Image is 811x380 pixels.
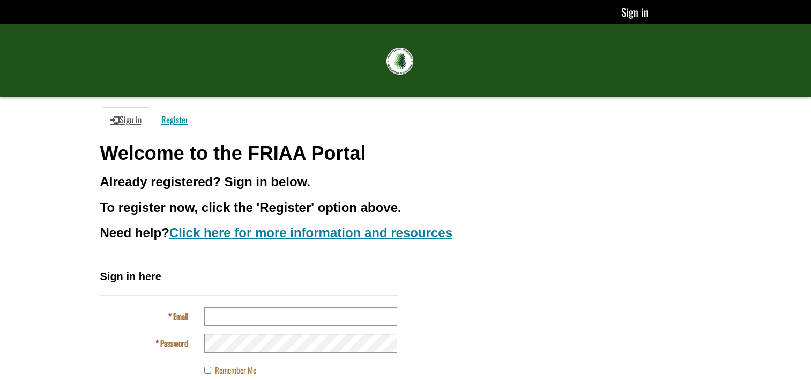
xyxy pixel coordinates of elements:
[204,367,211,374] input: Remember Me
[100,226,711,240] h3: Need help?
[386,48,413,75] img: FRIAA Submissions Portal
[621,4,649,20] a: Sign in
[102,107,150,132] a: Sign in
[100,143,711,164] h1: Welcome to the FRIAA Portal
[153,107,197,132] a: Register
[160,337,188,349] span: Password
[215,364,256,376] span: Remember Me
[100,175,711,189] h3: Already registered? Sign in below.
[169,225,452,240] a: Click here for more information and resources
[100,271,161,282] span: Sign in here
[100,201,711,215] h3: To register now, click the 'Register' option above.
[173,310,188,322] span: Email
